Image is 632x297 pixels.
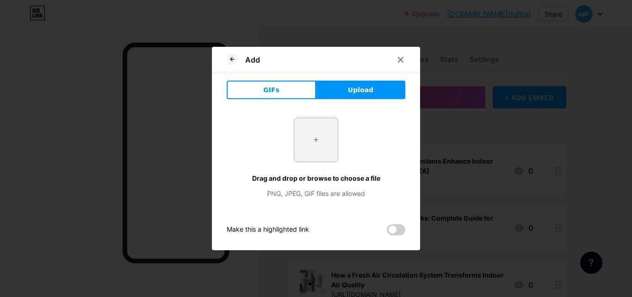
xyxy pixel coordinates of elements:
span: Upload [348,85,373,95]
button: Upload [316,81,405,99]
span: GIFs [263,85,279,95]
div: Add [245,54,260,65]
div: PNG, JPEG, GIF files are allowed [227,189,405,198]
button: GIFs [227,81,316,99]
div: Make this a highlighted link [227,224,309,235]
div: Drag and drop or browse to choose a file [227,173,405,183]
